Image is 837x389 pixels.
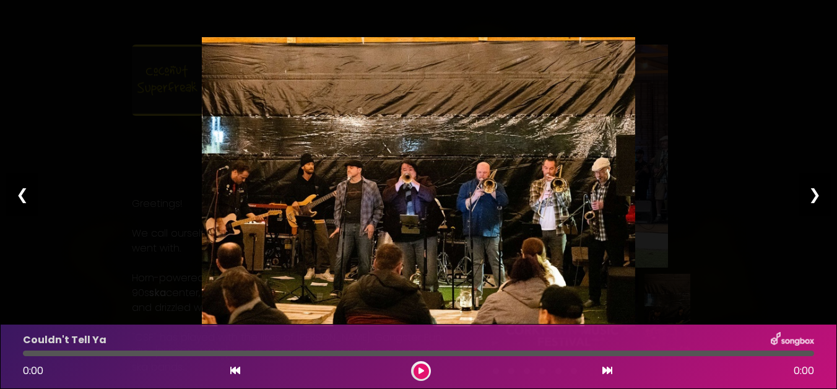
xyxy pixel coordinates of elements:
div: ❯ [799,173,831,216]
img: songbox-logo-white.png [771,332,814,348]
div: ❮ [6,173,38,216]
span: 0:00 [794,364,814,378]
p: Couldn't Tell Ya [23,333,106,347]
img: OBUSVqBTkmwcUwwiwps3 [202,37,635,326]
span: 0:00 [23,364,43,378]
